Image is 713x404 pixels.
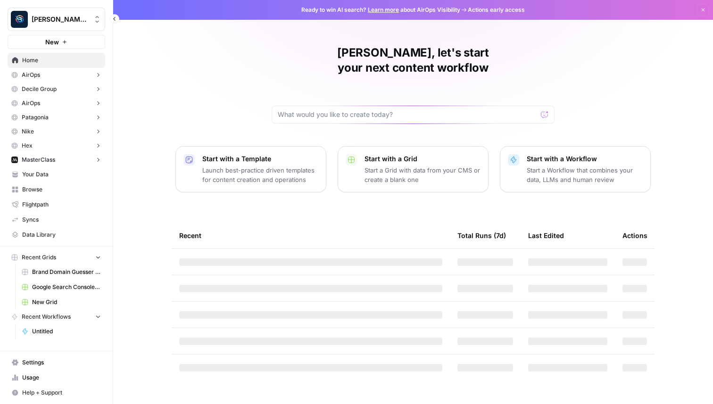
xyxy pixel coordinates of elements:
[32,298,101,306] span: New Grid
[468,6,525,14] span: Actions early access
[8,370,105,385] a: Usage
[365,165,481,184] p: Start a Grid with data from your CMS or create a blank one
[8,124,105,139] button: Nike
[8,197,105,212] a: Flightpath
[22,71,40,79] span: AirOps
[8,96,105,110] button: AirOps
[8,250,105,264] button: Recent Grids
[8,82,105,96] button: Decile Group
[8,355,105,370] a: Settings
[8,153,105,167] button: MasterClass
[17,264,105,280] a: Brand Domain Guesser QA
[202,154,318,164] p: Start with a Template
[22,56,101,65] span: Home
[8,167,105,182] a: Your Data
[272,45,555,75] h1: [PERSON_NAME], let's start your next content workflow
[22,358,101,367] span: Settings
[22,170,101,179] span: Your Data
[32,327,101,336] span: Untitled
[8,310,105,324] button: Recent Workflows
[17,324,105,339] a: Untitled
[301,6,460,14] span: Ready to win AI search? about AirOps Visibility
[22,313,71,321] span: Recent Workflows
[8,227,105,242] a: Data Library
[22,253,56,262] span: Recent Grids
[32,15,89,24] span: [PERSON_NAME] Personal
[278,110,537,119] input: What would you like to create today?
[22,215,101,224] span: Syncs
[8,212,105,227] a: Syncs
[22,388,101,397] span: Help + Support
[11,157,18,163] img: m45g04c7stpv9a7fm5gbetvc5vml
[527,165,643,184] p: Start a Workflow that combines your data, LLMs and human review
[22,185,101,194] span: Browse
[8,385,105,400] button: Help + Support
[8,53,105,68] a: Home
[8,139,105,153] button: Hex
[22,141,33,150] span: Hex
[32,268,101,276] span: Brand Domain Guesser QA
[457,223,506,248] div: Total Runs (7d)
[8,110,105,124] button: Patagonia
[365,154,481,164] p: Start with a Grid
[22,156,55,164] span: MasterClass
[202,165,318,184] p: Launch best-practice driven templates for content creation and operations
[22,127,34,136] span: Nike
[22,200,101,209] span: Flightpath
[11,11,28,28] img: Berna's Personal Logo
[8,68,105,82] button: AirOps
[179,223,442,248] div: Recent
[32,283,101,291] span: Google Search Console - [DOMAIN_NAME]
[8,182,105,197] a: Browse
[622,223,647,248] div: Actions
[17,295,105,310] a: New Grid
[8,8,105,31] button: Workspace: Berna's Personal
[527,154,643,164] p: Start with a Workflow
[8,35,105,49] button: New
[17,280,105,295] a: Google Search Console - [DOMAIN_NAME]
[22,113,49,122] span: Patagonia
[175,146,326,192] button: Start with a TemplateLaunch best-practice driven templates for content creation and operations
[528,223,564,248] div: Last Edited
[22,373,101,382] span: Usage
[368,6,399,13] a: Learn more
[22,99,40,107] span: AirOps
[22,231,101,239] span: Data Library
[338,146,489,192] button: Start with a GridStart a Grid with data from your CMS or create a blank one
[22,85,57,93] span: Decile Group
[500,146,651,192] button: Start with a WorkflowStart a Workflow that combines your data, LLMs and human review
[45,37,59,47] span: New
